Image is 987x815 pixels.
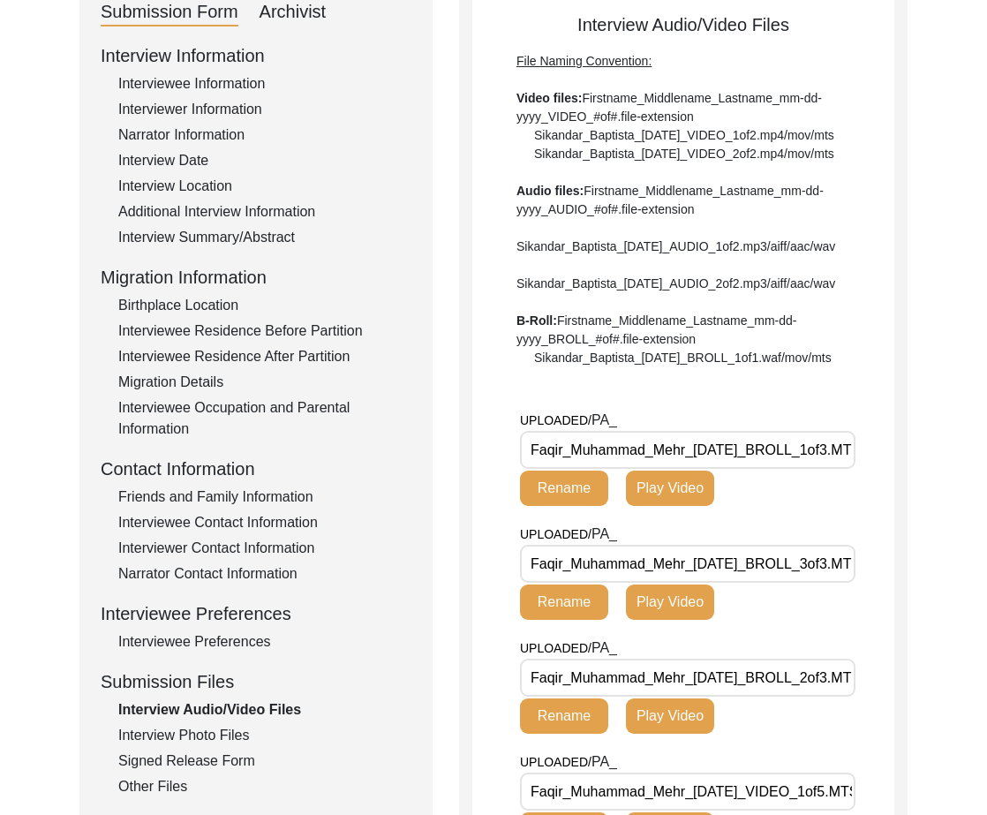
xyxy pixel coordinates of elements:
div: Interviewer Contact Information [118,538,411,559]
div: Interviewee Occupation and Parental Information [118,397,411,440]
div: Interviewee Contact Information [118,512,411,533]
div: Interviewee Information [118,73,411,94]
button: Play Video [626,471,714,506]
div: Other Files [118,776,411,797]
button: Rename [520,471,608,506]
div: Narrator Information [118,125,411,146]
div: Friends and Family Information [118,487,411,508]
div: Narrator Contact Information [118,563,411,585]
div: Interview Information [101,42,411,69]
div: Firstname_Middlename_Lastname_mm-dd-yyyy_VIDEO_#of#.file-extension Sikandar_Baptista_[DATE]_VIDEO... [516,52,850,367]
b: B-Roll: [516,313,557,328]
span: UPLOADED/ [520,413,591,427]
button: Play Video [626,585,714,620]
b: Audio files: [516,184,584,198]
div: Interview Date [118,150,411,171]
button: Rename [520,698,608,734]
span: PA_ [591,412,617,427]
div: Interview Summary/Abstract [118,227,411,248]
div: Interviewee Residence Before Partition [118,321,411,342]
div: Birthplace Location [118,295,411,316]
span: UPLOADED/ [520,755,591,769]
div: Interview Audio/Video Files [472,11,894,367]
div: Migration Information [101,264,411,291]
b: Video files: [516,91,582,105]
span: PA_ [591,640,617,655]
button: Rename [520,585,608,620]
div: Interview Photo Files [118,725,411,746]
div: Submission Files [101,668,411,695]
div: Interviewer Information [118,99,411,120]
div: Interviewee Preferences [101,600,411,627]
span: PA_ [591,754,617,769]
span: File Naming Convention: [516,54,652,68]
div: Signed Release Form [118,751,411,772]
span: PA_ [591,526,617,541]
span: UPLOADED/ [520,527,591,541]
span: UPLOADED/ [520,641,591,655]
div: Migration Details [118,372,411,393]
div: Additional Interview Information [118,201,411,223]
div: Interview Audio/Video Files [118,699,411,721]
div: Contact Information [101,456,411,482]
div: Interviewee Preferences [118,631,411,653]
div: Interviewee Residence After Partition [118,346,411,367]
div: Interview Location [118,176,411,197]
button: Play Video [626,698,714,734]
